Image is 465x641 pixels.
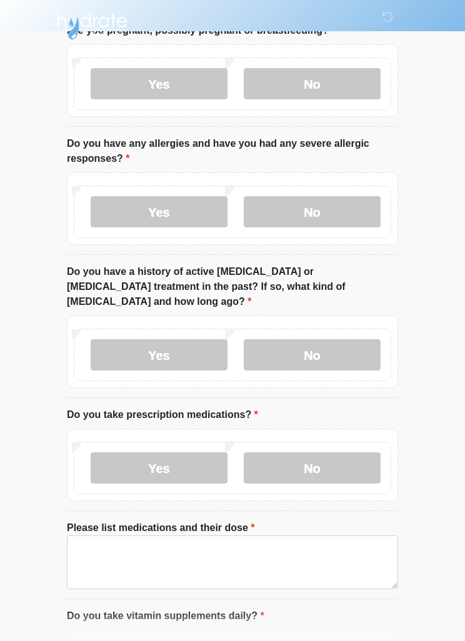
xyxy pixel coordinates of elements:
label: No [244,453,381,484]
label: Yes [91,197,227,228]
label: No [244,197,381,228]
label: No [244,340,381,371]
label: Yes [91,340,227,371]
label: Yes [91,69,227,100]
label: Do you have any allergies and have you had any severe allergic responses? [67,137,398,167]
label: No [244,69,381,100]
label: Do you take prescription medications? [67,408,258,423]
label: Do you take vitamin supplements daily? [67,609,264,624]
img: Hydrate IV Bar - Scottsdale Logo [54,9,129,41]
label: Please list medications and their dose [67,521,255,536]
label: Yes [91,453,227,484]
label: Do you have a history of active [MEDICAL_DATA] or [MEDICAL_DATA] treatment in the past? If so, wh... [67,265,398,310]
